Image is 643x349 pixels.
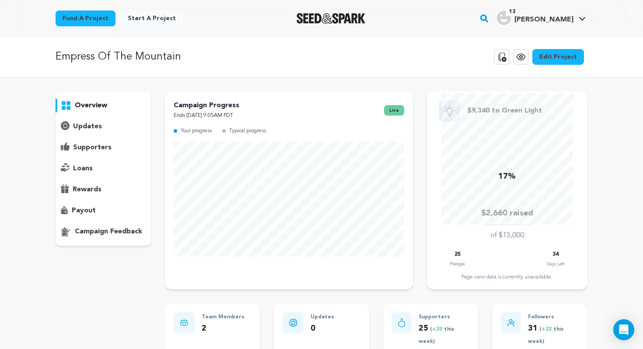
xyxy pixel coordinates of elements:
[497,11,511,25] img: user.png
[528,322,579,348] p: 31
[506,7,519,16] span: 13
[181,126,212,136] p: Your progress
[56,204,151,218] button: payout
[56,120,151,134] button: updates
[528,312,579,322] p: Followers
[73,121,102,132] p: updates
[419,327,454,345] span: ( this week)
[56,183,151,197] button: rewards
[75,100,107,111] p: overview
[73,163,93,174] p: loans
[514,16,573,23] span: [PERSON_NAME]
[72,205,96,216] p: payout
[384,105,404,116] span: live
[202,322,245,335] p: 2
[532,49,584,65] a: Edit Project
[297,13,365,24] img: Seed&Spark Logo Dark Mode
[495,9,587,28] span: Sofia G.'s Profile
[56,225,151,239] button: campaign feedback
[311,312,334,322] p: Updates
[613,319,634,340] div: Open Intercom Messenger
[542,327,553,332] span: +22
[454,250,461,260] p: 25
[432,327,444,332] span: +20
[547,260,564,268] p: Days Left
[498,170,516,183] p: 17%
[552,250,559,260] p: 34
[450,260,465,268] p: Pledges
[56,11,115,26] a: Fund a project
[495,9,587,25] a: Sofia G.'s Profile
[436,274,579,281] div: Page view data is currently unavailable.
[490,230,524,241] p: of $15,000
[75,226,142,237] p: campaign feedback
[297,13,365,24] a: Seed&Spark Homepage
[73,184,101,195] p: rewards
[419,322,469,348] p: 25
[56,99,151,113] button: overview
[56,162,151,176] button: loans
[229,126,266,136] p: Typical progress
[202,312,245,322] p: Team Members
[174,111,239,121] p: Ends [DATE] 9:05AM PDT
[497,11,573,25] div: Sofia G.'s Profile
[121,11,183,26] a: Start a project
[73,142,112,153] p: supporters
[311,322,334,335] p: 0
[56,49,181,65] p: Empress Of The Mountain
[56,141,151,155] button: supporters
[174,100,239,111] p: Campaign Progress
[419,312,469,322] p: Supporters
[528,327,564,345] span: ( this week)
